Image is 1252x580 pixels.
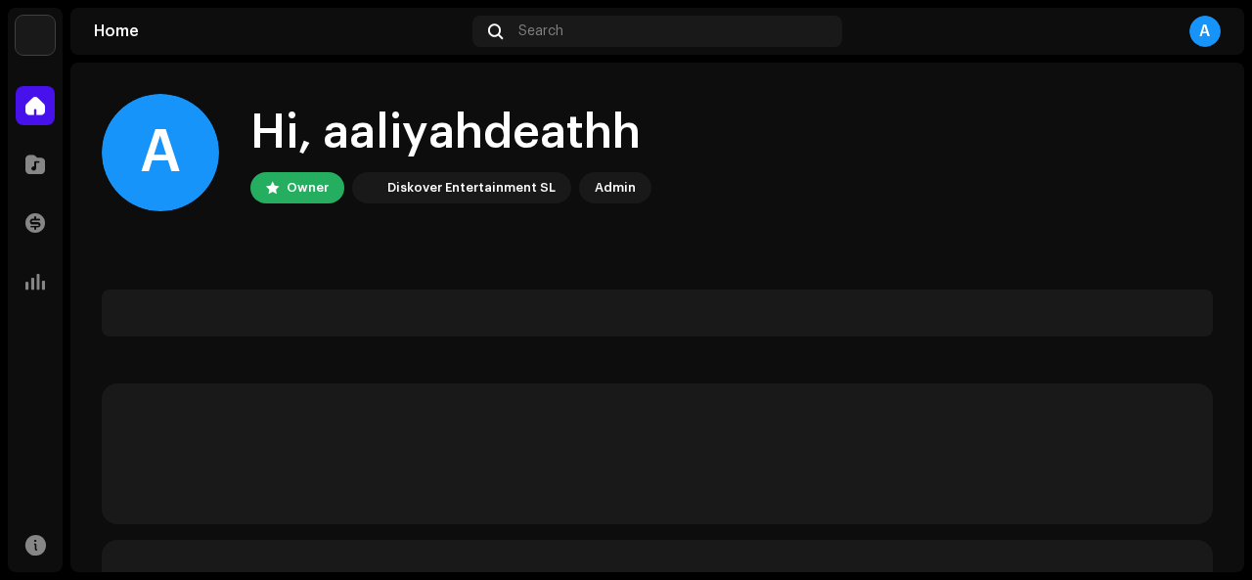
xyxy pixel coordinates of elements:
[102,94,219,211] div: A
[595,176,636,200] div: Admin
[250,102,651,164] div: Hi, aaliyahdeathh
[1189,16,1221,47] div: A
[518,23,563,39] span: Search
[387,176,556,200] div: Diskover Entertainment SL
[16,16,55,55] img: 297a105e-aa6c-4183-9ff4-27133c00f2e2
[287,176,329,200] div: Owner
[94,23,465,39] div: Home
[356,176,380,200] img: 297a105e-aa6c-4183-9ff4-27133c00f2e2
